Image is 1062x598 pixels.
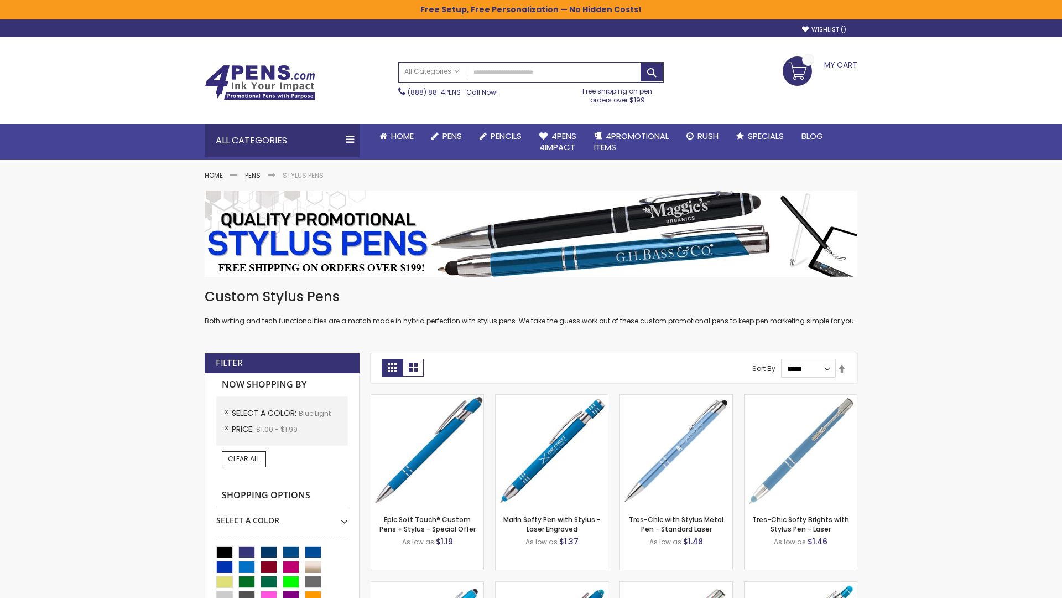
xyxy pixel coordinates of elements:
span: As low as [774,537,806,547]
span: 4Pens 4impact [539,130,576,153]
strong: Filter [216,357,243,369]
a: Home [371,124,423,148]
strong: Grid [382,359,403,377]
span: Blue Light [299,409,331,418]
span: As low as [649,537,681,547]
strong: Shopping Options [216,484,348,508]
a: 4Pens4impact [530,124,585,160]
span: All Categories [404,67,460,76]
span: Rush [697,130,719,142]
div: Both writing and tech functionalities are a match made in hybrid perfection with stylus pens. We ... [205,288,857,326]
span: As low as [402,537,434,547]
img: Marin Softy Pen with Stylus - Laser Engraved-Blue - Light [496,395,608,507]
span: 4PROMOTIONAL ITEMS [594,130,669,153]
a: Tres-Chic Touch Pen - Standard Laser-Blue - Light [620,581,732,591]
a: Tres-Chic with Stylus Metal Pen - Standard Laser-Blue - Light [620,394,732,404]
img: Tres-Chic with Stylus Metal Pen - Standard Laser-Blue - Light [620,395,732,507]
span: $1.46 [808,536,827,547]
img: Stylus Pens [205,191,857,277]
span: Price [232,424,256,435]
span: Clear All [228,454,260,463]
span: Pencils [491,130,522,142]
a: Clear All [222,451,266,467]
a: 4P-MS8B-Blue - Light [371,394,483,404]
span: $1.19 [436,536,453,547]
strong: Now Shopping by [216,373,348,396]
a: Specials [727,124,793,148]
a: Blog [793,124,832,148]
img: 4P-MS8B-Blue - Light [371,395,483,507]
a: Pens [245,171,261,180]
a: Pens [423,124,471,148]
a: Tres-Chic Softy Brights with Stylus Pen - Laser [752,515,849,533]
img: Tres-Chic Softy Brights with Stylus Pen - Laser-Blue - Light [745,395,857,507]
h1: Custom Stylus Pens [205,288,857,306]
a: Wishlist [802,25,846,34]
div: All Categories [205,124,360,157]
span: Select A Color [232,408,299,419]
a: 4PROMOTIONALITEMS [585,124,678,160]
span: Home [391,130,414,142]
span: $1.00 - $1.99 [256,425,298,434]
a: Pencils [471,124,530,148]
a: Ellipse Softy Brights with Stylus Pen - Laser-Blue - Light [496,581,608,591]
a: Home [205,171,223,180]
a: Tres-Chic Softy Brights with Stylus Pen - Laser-Blue - Light [745,394,857,404]
a: Marin Softy Pen with Stylus - Laser Engraved-Blue - Light [496,394,608,404]
a: Tres-Chic with Stylus Metal Pen - Standard Laser [629,515,723,533]
label: Sort By [752,364,775,373]
span: - Call Now! [408,87,498,97]
a: Epic Soft Touch® Custom Pens + Stylus - Special Offer [379,515,476,533]
span: Blog [801,130,823,142]
a: Ellipse Stylus Pen - Standard Laser-Blue - Light [371,581,483,591]
strong: Stylus Pens [283,171,324,180]
span: Pens [442,130,462,142]
div: Select A Color [216,507,348,526]
a: Rush [678,124,727,148]
span: As low as [525,537,558,547]
span: $1.48 [683,536,703,547]
img: 4Pens Custom Pens and Promotional Products [205,65,315,100]
div: Free shipping on pen orders over $199 [571,83,664,105]
a: (888) 88-4PENS [408,87,461,97]
span: $1.37 [559,536,579,547]
a: All Categories [399,63,465,81]
a: Marin Softy Pen with Stylus - Laser Engraved [503,515,601,533]
a: Phoenix Softy Brights with Stylus Pen - Laser-Blue - Light [745,581,857,591]
span: Specials [748,130,784,142]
